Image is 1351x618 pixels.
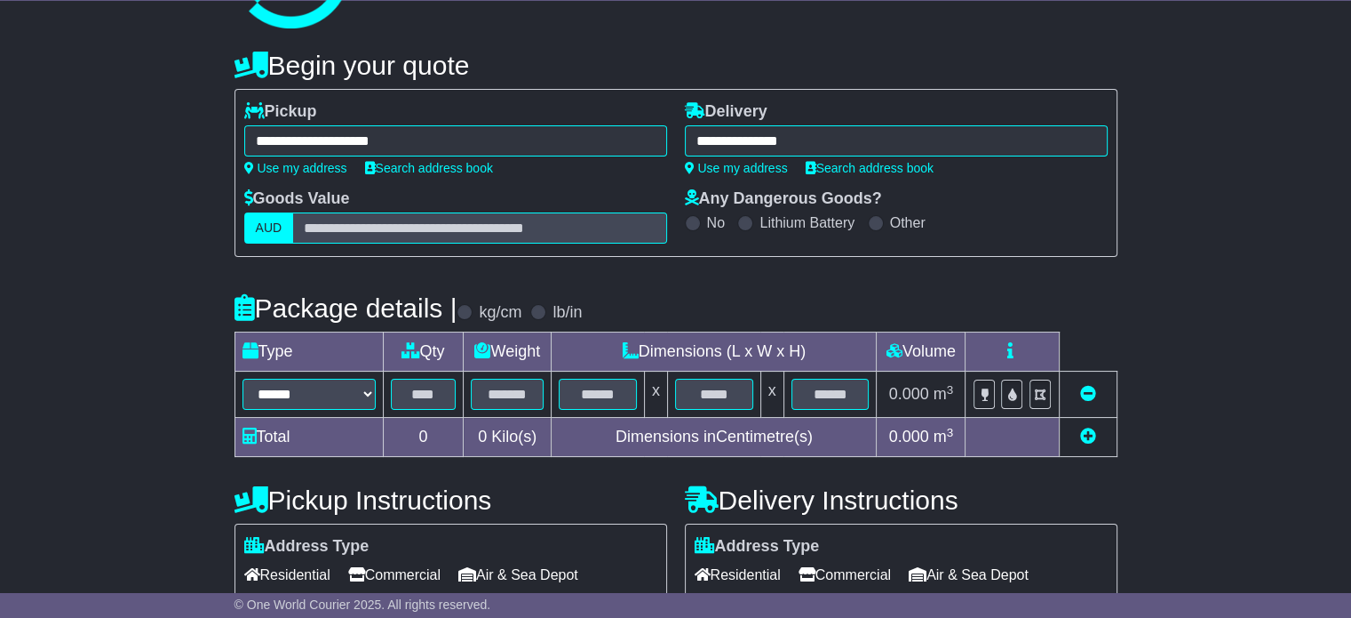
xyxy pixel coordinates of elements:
span: Air & Sea Depot [909,561,1029,589]
td: Type [234,333,383,372]
span: 0.000 [889,385,929,403]
td: Dimensions in Centimetre(s) [552,418,877,457]
span: m [934,385,954,403]
h4: Package details | [234,293,457,323]
td: Qty [383,333,464,372]
td: x [760,372,783,418]
label: Delivery [685,102,767,122]
a: Add new item [1080,428,1096,445]
td: Total [234,418,383,457]
label: Other [890,214,926,231]
h4: Delivery Instructions [685,486,1117,515]
label: AUD [244,213,294,244]
span: Commercial [799,561,891,589]
a: Search address book [806,161,934,175]
a: Use my address [685,161,788,175]
span: Residential [244,561,330,589]
a: Remove this item [1080,385,1096,403]
label: No [707,214,725,231]
label: kg/cm [479,303,521,323]
span: m [934,428,954,445]
a: Use my address [244,161,347,175]
span: 0.000 [889,428,929,445]
label: Any Dangerous Goods? [685,189,882,209]
label: lb/in [552,303,582,323]
a: Search address book [365,161,493,175]
label: Address Type [695,537,820,557]
td: Dimensions (L x W x H) [552,333,877,372]
td: Weight [464,333,552,372]
td: Volume [877,333,966,372]
sup: 3 [947,426,954,439]
td: 0 [383,418,464,457]
sup: 3 [947,383,954,397]
span: 0 [478,428,487,445]
label: Address Type [244,537,370,557]
span: Commercial [348,561,441,589]
td: Kilo(s) [464,418,552,457]
span: Air & Sea Depot [458,561,578,589]
span: © One World Courier 2025. All rights reserved. [234,598,491,612]
label: Lithium Battery [759,214,854,231]
h4: Begin your quote [234,51,1117,80]
td: x [644,372,667,418]
label: Pickup [244,102,317,122]
span: Residential [695,561,781,589]
label: Goods Value [244,189,350,209]
h4: Pickup Instructions [234,486,667,515]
